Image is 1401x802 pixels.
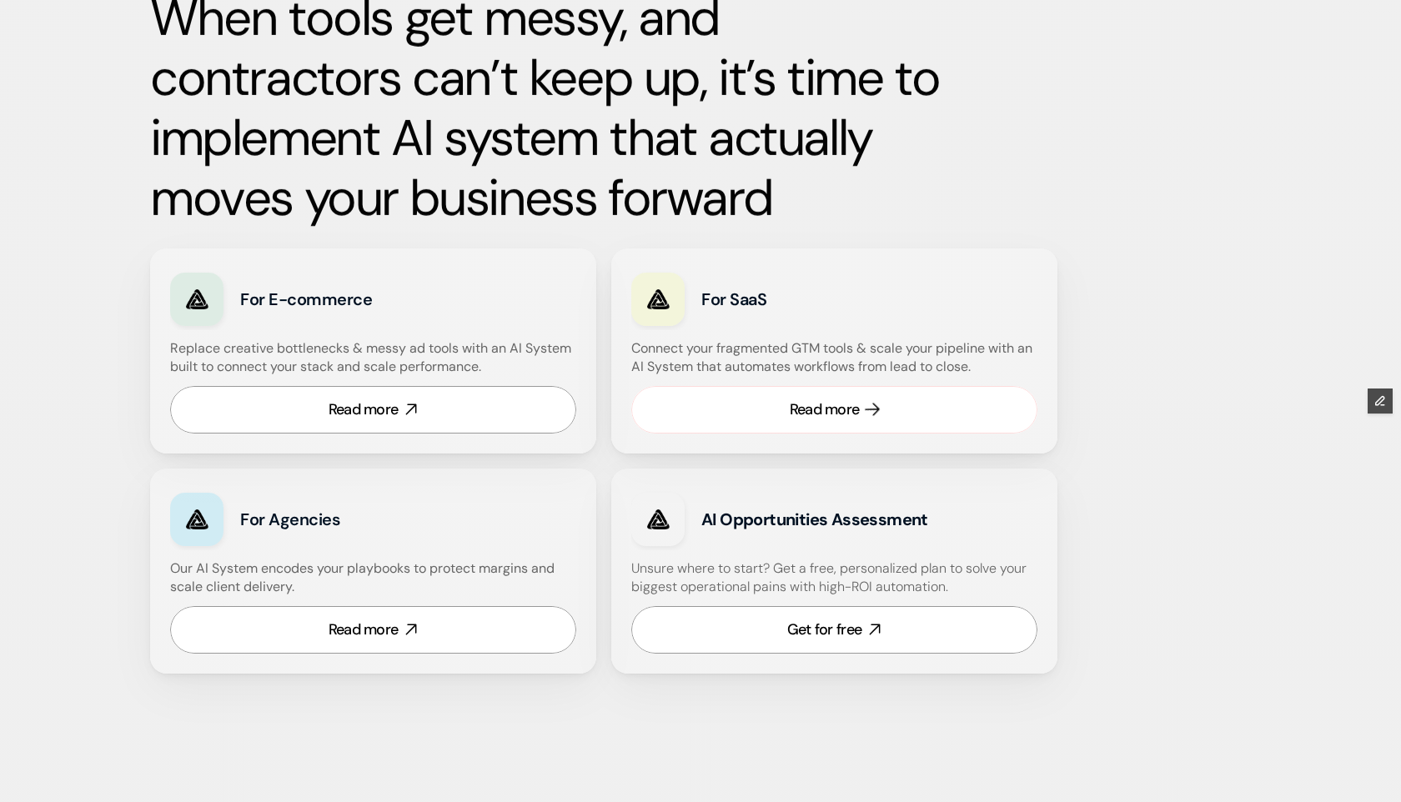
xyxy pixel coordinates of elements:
div: Read more [790,399,860,420]
p: Unsure where to start? Get a free, personalized plan to solve your biggest operational pains with... [631,559,1037,597]
strong: AI Opportunities Assessment [701,509,928,530]
h3: For Agencies [240,508,468,531]
a: Read more [631,386,1037,434]
a: Read more [170,386,576,434]
a: Get for free [631,606,1037,654]
p: Connect your fragmented GTM tools & scale your pipeline with an AI System that automates workflow... [631,339,1046,377]
a: Read more [170,606,576,654]
div: Read more [329,399,399,420]
p: Our AI System encodes your playbooks to protect margins and scale client delivery. [170,559,576,597]
div: Read more [329,619,399,640]
h3: For E-commerce [240,288,468,311]
h3: For SaaS [701,288,929,311]
div: Get for free [787,619,861,640]
p: Replace creative bottlenecks & messy ad tools with an AI System built to connect your stack and s... [170,339,572,377]
button: Edit Framer Content [1368,388,1393,414]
